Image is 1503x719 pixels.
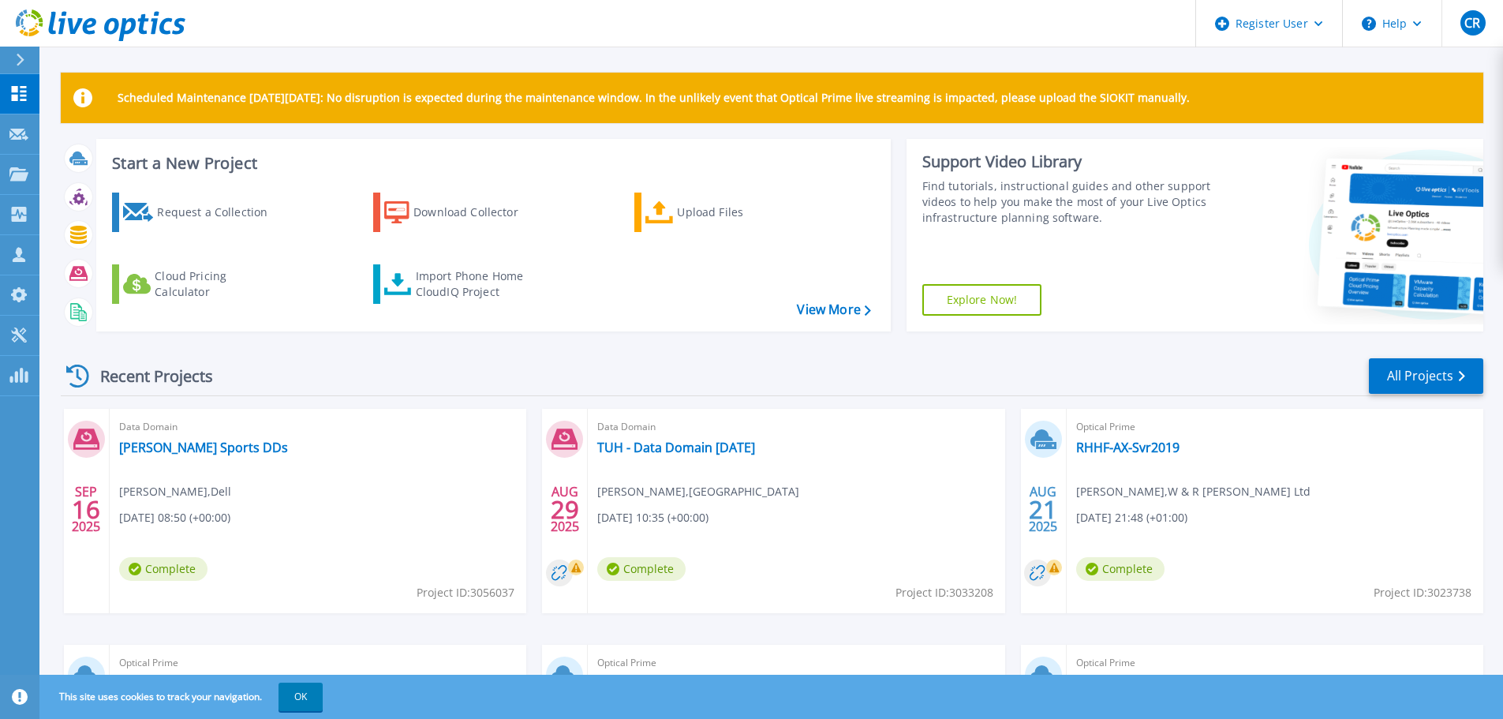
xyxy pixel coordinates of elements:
span: Project ID: 3033208 [895,584,993,601]
span: Complete [119,557,208,581]
div: Find tutorials, instructional guides and other support videos to help you make the most of your L... [922,178,1217,226]
div: Import Phone Home CloudIQ Project [416,268,539,300]
a: Cloud Pricing Calculator [112,264,288,304]
span: Optical Prime [1076,418,1474,436]
span: Optical Prime [1076,654,1474,672]
span: 29 [551,503,579,516]
span: Complete [1076,557,1165,581]
span: Complete [597,557,686,581]
a: Explore Now! [922,284,1042,316]
span: Optical Prime [597,654,995,672]
span: [PERSON_NAME] , [GEOGRAPHIC_DATA] [597,483,799,500]
div: Upload Files [677,197,803,228]
span: Project ID: 3056037 [417,584,514,601]
a: All Projects [1369,358,1483,394]
span: 21 [1029,503,1057,516]
div: Cloud Pricing Calculator [155,268,281,300]
span: [PERSON_NAME] , W & R [PERSON_NAME] Ltd [1076,483,1310,500]
span: [DATE] 10:35 (+00:00) [597,509,709,526]
a: [PERSON_NAME] Sports DDs [119,440,288,455]
span: [DATE] 08:50 (+00:00) [119,509,230,526]
div: AUG 2025 [550,481,580,538]
span: [PERSON_NAME] , Dell [119,483,231,500]
div: Recent Projects [61,357,234,395]
span: Optical Prime [119,654,517,672]
div: SEP 2025 [71,481,101,538]
span: This site uses cookies to track your navigation. [43,683,323,711]
a: Request a Collection [112,193,288,232]
div: Download Collector [413,197,540,228]
a: View More [797,302,870,317]
span: CR [1464,17,1480,29]
div: AUG 2025 [1028,481,1058,538]
button: OK [279,683,323,711]
h3: Start a New Project [112,155,870,172]
p: Scheduled Maintenance [DATE][DATE]: No disruption is expected during the maintenance window. In t... [118,92,1190,104]
span: [DATE] 21:48 (+01:00) [1076,509,1187,526]
span: Data Domain [597,418,995,436]
span: Project ID: 3023738 [1374,584,1471,601]
a: Upload Files [634,193,810,232]
a: RHHF-AX-Svr2019 [1076,440,1180,455]
a: Download Collector [373,193,549,232]
span: 16 [72,503,100,516]
a: TUH - Data Domain [DATE] [597,440,755,455]
span: Data Domain [119,418,517,436]
div: Request a Collection [157,197,283,228]
div: Support Video Library [922,152,1217,172]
